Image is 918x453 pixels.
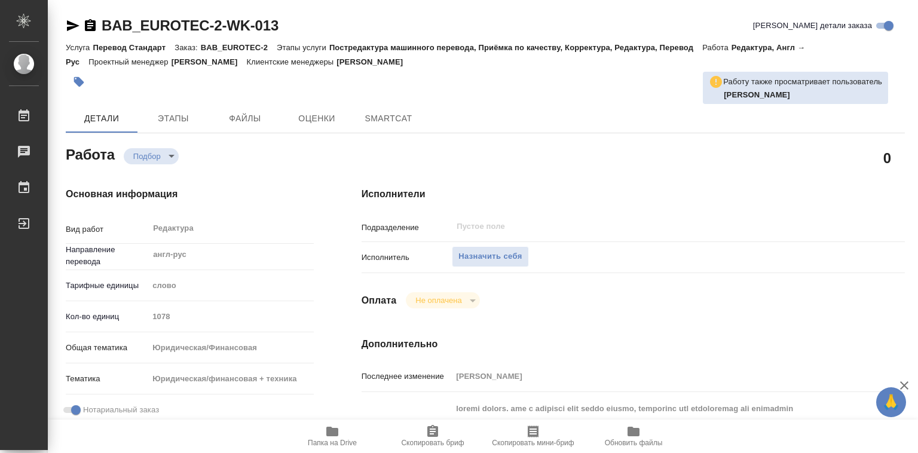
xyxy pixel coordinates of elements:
button: Скопировать ссылку для ЯМессенджера [66,19,80,33]
p: Последнее изменение [362,371,452,382]
p: Услуга [66,43,93,52]
a: BAB_EUROTEC-2-WK-013 [102,17,279,33]
p: Тарифные единицы [66,280,148,292]
p: [PERSON_NAME] [172,57,247,66]
p: Работа [702,43,732,52]
p: Подразделение [362,222,452,234]
span: Оценки [288,111,345,126]
p: Исполнитель [362,252,452,264]
span: Скопировать бриф [401,439,464,447]
div: слово [148,276,313,296]
p: Общая тематика [66,342,148,354]
button: Скопировать бриф [382,420,483,453]
div: Юридическая/финансовая + техника [148,369,313,389]
p: Направление перевода [66,244,148,268]
button: Папка на Drive [282,420,382,453]
h4: Исполнители [362,187,905,201]
input: Пустое поле [452,368,859,385]
p: Кол-во единиц [66,311,148,323]
h4: Оплата [362,293,397,308]
input: Пустое поле [455,219,831,234]
p: Бабкина Анастасия [724,89,882,101]
button: Добавить тэг [66,69,92,95]
span: 🙏 [881,390,901,415]
div: Подбор [124,148,179,164]
p: Заказ: [175,43,200,52]
button: Назначить себя [452,246,528,267]
span: Обновить файлы [605,439,663,447]
button: Скопировать ссылку [83,19,97,33]
h4: Дополнительно [362,337,905,351]
p: Проектный менеджер [88,57,171,66]
span: Скопировать мини-бриф [492,439,574,447]
span: Детали [73,111,130,126]
p: Вид работ [66,224,148,235]
button: Подбор [130,151,164,161]
span: Этапы [145,111,202,126]
b: [PERSON_NAME] [724,90,790,99]
span: Папка на Drive [308,439,357,447]
span: Нотариальный заказ [83,404,159,416]
p: [PERSON_NAME] [336,57,412,66]
p: Клиентские менеджеры [247,57,337,66]
div: Подбор [406,292,479,308]
div: Юридическая/Финансовая [148,338,313,358]
p: Постредактура машинного перевода, Приёмка по качеству, Корректура, Редактура, Перевод [329,43,702,52]
span: Файлы [216,111,274,126]
h2: Работа [66,143,115,164]
button: 🙏 [876,387,906,417]
p: Этапы услуги [277,43,329,52]
button: Обновить файлы [583,420,684,453]
h2: 0 [883,148,891,168]
p: Перевод Стандарт [93,43,175,52]
p: Тематика [66,373,148,385]
button: Не оплачена [412,295,465,305]
p: Работу также просматривает пользователь [723,76,882,88]
input: Пустое поле [148,308,313,325]
span: SmartCat [360,111,417,126]
p: BAB_EUROTEC-2 [201,43,277,52]
h4: Основная информация [66,187,314,201]
span: [PERSON_NAME] детали заказа [753,20,872,32]
span: Назначить себя [458,250,522,264]
button: Скопировать мини-бриф [483,420,583,453]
